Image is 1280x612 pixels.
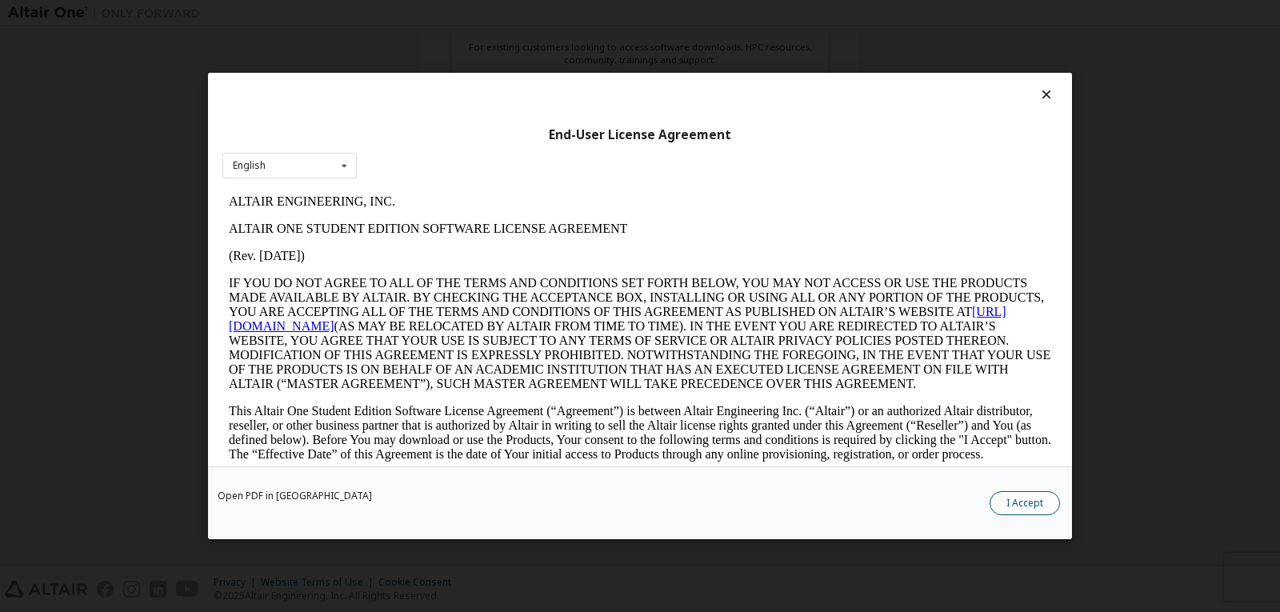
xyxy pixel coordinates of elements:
div: End-User License Agreement [222,127,1058,143]
a: Open PDF in [GEOGRAPHIC_DATA] [218,491,372,501]
button: I Accept [990,491,1060,515]
p: IF YOU DO NOT AGREE TO ALL OF THE TERMS AND CONDITIONS SET FORTH BELOW, YOU MAY NOT ACCESS OR USE... [6,88,829,203]
a: [URL][DOMAIN_NAME] [6,117,784,145]
div: English [233,161,266,170]
p: (Rev. [DATE]) [6,61,829,75]
p: ALTAIR ENGINEERING, INC. [6,6,829,21]
p: ALTAIR ONE STUDENT EDITION SOFTWARE LICENSE AGREEMENT [6,34,829,48]
p: This Altair One Student Edition Software License Agreement (“Agreement”) is between Altair Engine... [6,216,829,274]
